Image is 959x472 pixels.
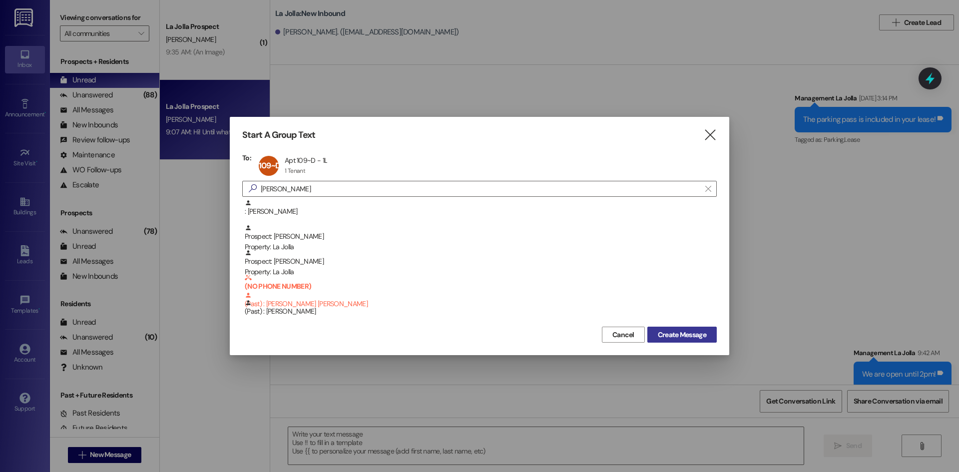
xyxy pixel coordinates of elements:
button: Cancel [602,327,645,343]
span: 109~D [259,160,280,171]
div: Property: La Jolla [245,242,717,252]
button: Clear text [700,181,716,196]
div: Apt 109~D - 1L [285,156,327,165]
div: (NO PHONE NUMBER) (Past) : [PERSON_NAME] [PERSON_NAME] [242,274,717,299]
div: (Past) : [PERSON_NAME] [242,299,717,324]
span: Cancel [612,330,634,340]
i:  [245,183,261,194]
h3: To: [242,153,251,162]
button: Create Message [647,327,717,343]
span: Create Message [658,330,706,340]
div: (Past) : [PERSON_NAME] [PERSON_NAME] [245,274,717,310]
div: : [PERSON_NAME] [245,199,717,217]
i:  [705,185,711,193]
input: Search for any contact or apartment [261,182,700,196]
div: 1 Tenant [285,167,305,175]
div: Prospect: [PERSON_NAME] [245,224,717,253]
b: (NO PHONE NUMBER) [245,274,717,291]
div: : [PERSON_NAME] [242,199,717,224]
div: (Past) : [PERSON_NAME] [245,299,717,317]
h3: Start A Group Text [242,129,315,141]
div: Prospect: [PERSON_NAME]Property: La Jolla [242,224,717,249]
div: Prospect: [PERSON_NAME]Property: La Jolla [242,249,717,274]
div: Property: La Jolla [245,267,717,277]
i:  [703,130,717,140]
div: Prospect: [PERSON_NAME] [245,249,717,278]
